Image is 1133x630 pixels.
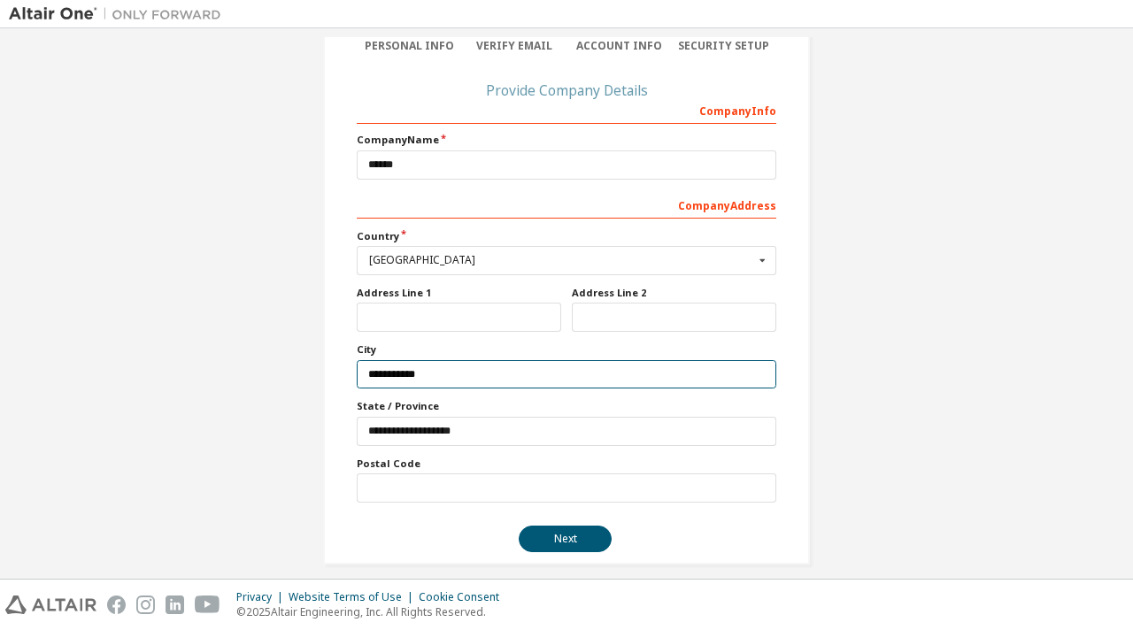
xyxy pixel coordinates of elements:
label: Postal Code [357,457,776,471]
div: Security Setup [672,39,777,53]
img: facebook.svg [107,595,126,614]
button: Next [519,526,612,552]
div: Provide Company Details [357,85,776,96]
img: Altair One [9,5,230,23]
img: youtube.svg [195,595,220,614]
div: [GEOGRAPHIC_DATA] [369,255,754,265]
div: Privacy [236,590,289,604]
label: Address Line 1 [357,286,561,300]
img: altair_logo.svg [5,595,96,614]
label: City [357,342,776,357]
img: instagram.svg [136,595,155,614]
div: Account Info [566,39,672,53]
div: Personal Info [357,39,462,53]
div: Company Address [357,190,776,219]
label: State / Province [357,399,776,413]
div: Company Info [357,96,776,124]
label: Country [357,229,776,243]
p: © 2025 Altair Engineering, Inc. All Rights Reserved. [236,604,510,619]
div: Cookie Consent [419,590,510,604]
div: Verify Email [462,39,567,53]
label: Company Name [357,133,776,147]
label: Address Line 2 [572,286,776,300]
div: Website Terms of Use [289,590,419,604]
img: linkedin.svg [166,595,184,614]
